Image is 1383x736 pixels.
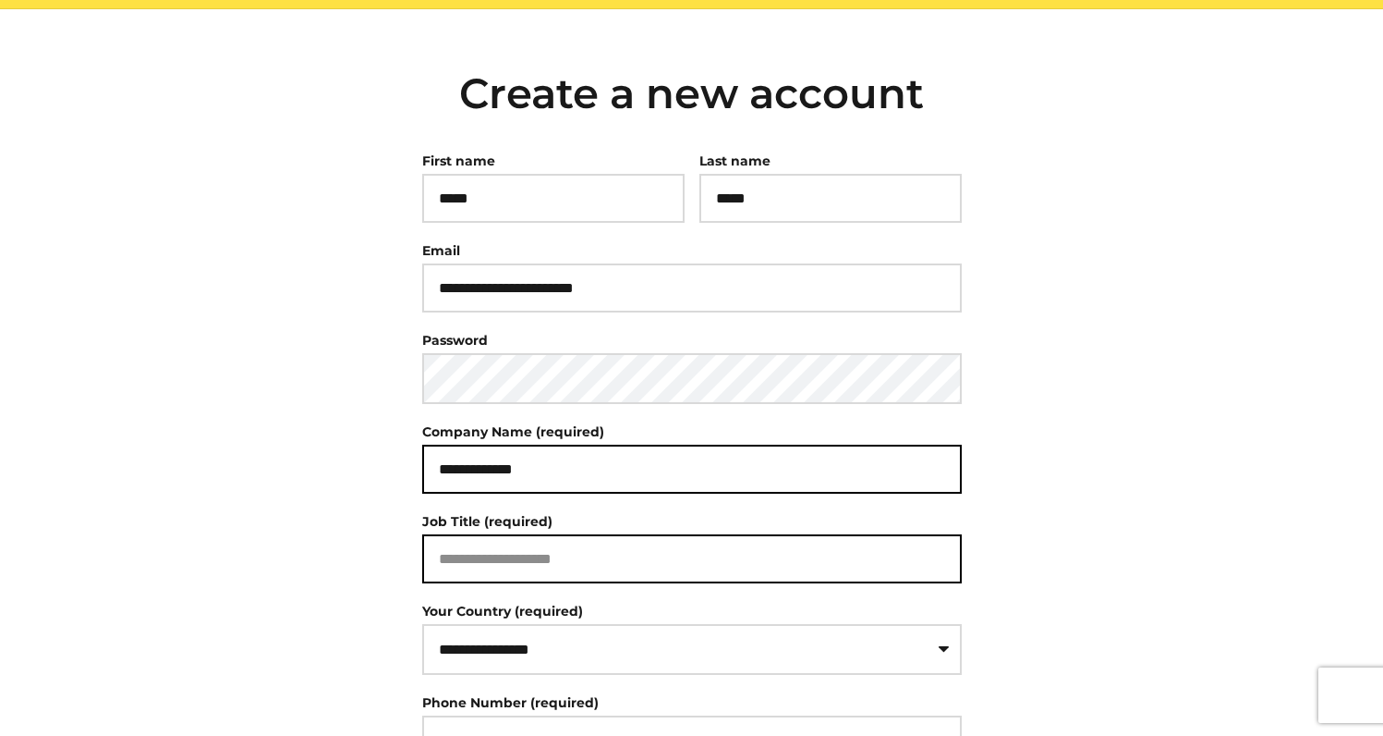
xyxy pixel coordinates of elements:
[422,327,488,353] label: Password
[422,68,962,118] h2: Create a new account
[422,238,460,264] label: Email
[699,153,770,169] label: Last name
[422,603,583,619] label: Your Country (required)
[422,509,552,534] label: Job Title (required)
[422,690,599,716] label: Phone Number (required)
[422,419,604,445] label: Company Name (required)
[422,153,495,169] label: First name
